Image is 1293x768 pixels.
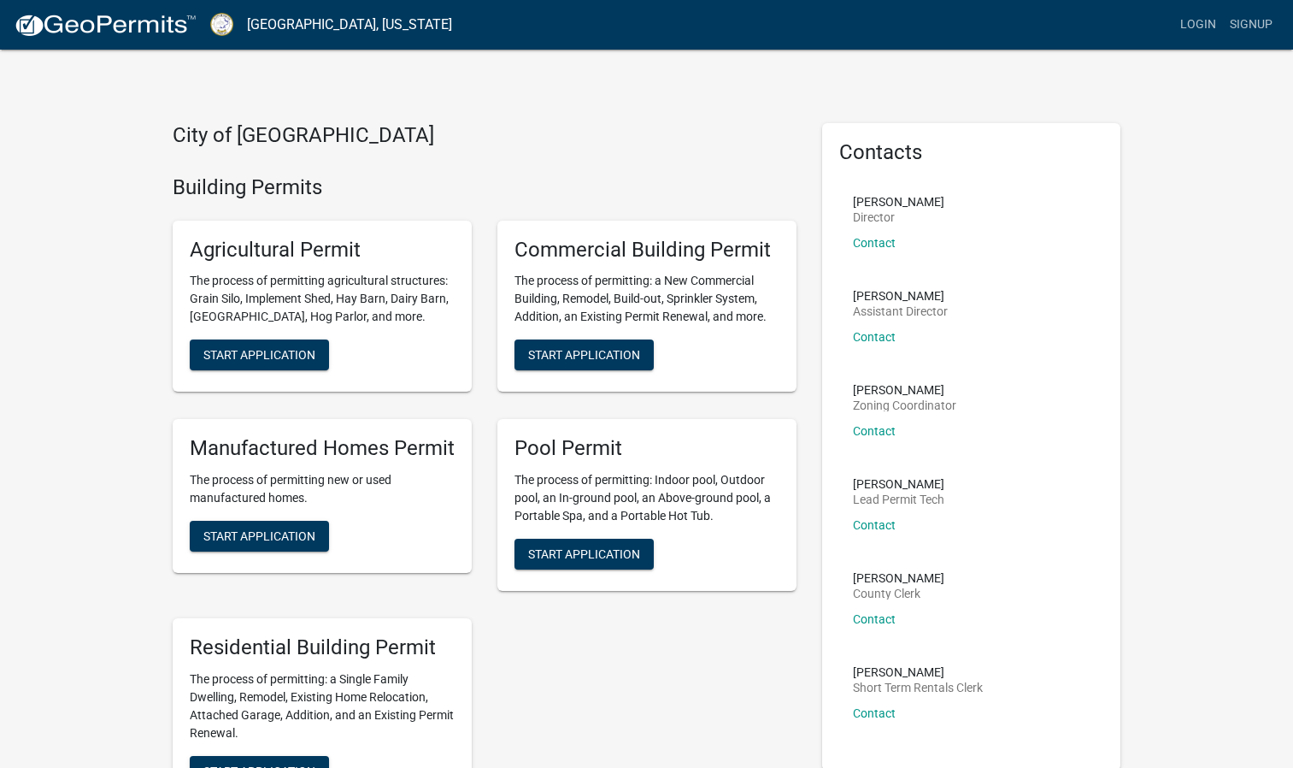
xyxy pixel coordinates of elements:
a: Signup [1223,9,1279,41]
h5: Commercial Building Permit [514,238,779,263]
h5: Pool Permit [514,436,779,461]
p: Director [853,211,944,223]
p: [PERSON_NAME] [853,572,944,584]
a: Contact [853,706,896,720]
p: [PERSON_NAME] [853,196,944,208]
a: [GEOGRAPHIC_DATA], [US_STATE] [247,10,452,39]
span: Start Application [203,348,315,362]
p: The process of permitting new or used manufactured homes. [190,471,455,507]
p: [PERSON_NAME] [853,290,948,302]
a: Contact [853,612,896,626]
p: [PERSON_NAME] [853,384,956,396]
h5: Contacts [839,140,1104,165]
p: Lead Permit Tech [853,493,944,505]
a: Contact [853,330,896,344]
a: Contact [853,424,896,438]
p: Zoning Coordinator [853,399,956,411]
button: Start Application [514,340,654,370]
p: The process of permitting: a Single Family Dwelling, Remodel, Existing Home Relocation, Attached ... [190,671,455,742]
h5: Residential Building Permit [190,635,455,660]
h4: City of [GEOGRAPHIC_DATA] [173,123,796,148]
p: Assistant Director [853,305,948,317]
p: Short Term Rentals Clerk [853,682,983,694]
p: County Clerk [853,588,944,600]
p: The process of permitting agricultural structures: Grain Silo, Implement Shed, Hay Barn, Dairy Ba... [190,272,455,326]
a: Contact [853,236,896,250]
span: Start Application [528,547,640,561]
span: Start Application [203,529,315,543]
p: The process of permitting: Indoor pool, Outdoor pool, an In-ground pool, an Above-ground pool, a ... [514,471,779,525]
button: Start Application [514,539,654,570]
a: Login [1173,9,1223,41]
a: Contact [853,518,896,532]
p: [PERSON_NAME] [853,666,983,678]
button: Start Application [190,521,329,552]
span: Start Application [528,348,640,362]
h5: Agricultural Permit [190,238,455,263]
p: The process of permitting: a New Commercial Building, Remodel, Build-out, Sprinkler System, Addit... [514,272,779,326]
h4: Building Permits [173,175,796,200]
button: Start Application [190,340,329,370]
p: [PERSON_NAME] [853,478,944,490]
h5: Manufactured Homes Permit [190,436,455,461]
img: Putnam County, Georgia [210,13,233,36]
